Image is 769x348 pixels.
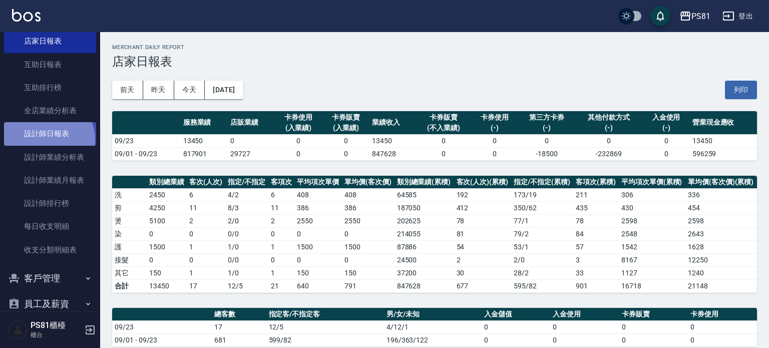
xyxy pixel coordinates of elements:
[417,147,471,160] td: 0
[454,188,512,201] td: 192
[4,192,96,215] a: 設計師排行榜
[187,227,225,240] td: 0
[384,333,482,346] td: 196/363/122
[228,111,275,135] th: 店販業績
[294,266,342,279] td: 150
[619,308,688,321] th: 卡券販賣
[277,112,319,123] div: 卡券使用
[187,201,225,214] td: 11
[578,112,640,123] div: 其他付款方式
[277,123,319,133] div: (入業績)
[395,214,454,227] td: 202625
[690,147,757,160] td: 596259
[4,30,96,53] a: 店家日報表
[454,227,512,240] td: 81
[454,266,512,279] td: 30
[511,240,573,253] td: 53 / 1
[573,176,619,189] th: 客項次(累積)
[147,227,187,240] td: 0
[342,240,395,253] td: 1500
[147,188,187,201] td: 2450
[275,134,322,147] td: 0
[342,266,395,279] td: 150
[187,176,225,189] th: 客次(人次)
[511,214,573,227] td: 77 / 1
[266,308,384,321] th: 指定客/不指定客
[395,253,454,266] td: 24500
[112,44,757,51] h2: Merchant Daily Report
[518,147,575,160] td: -18500
[619,266,685,279] td: 1127
[147,253,187,266] td: 0
[342,214,395,227] td: 2550
[268,266,294,279] td: 1
[619,320,688,333] td: 0
[294,214,342,227] td: 2550
[212,320,266,333] td: 17
[384,308,482,321] th: 男/女/未知
[112,201,147,214] td: 剪
[225,214,268,227] td: 2 / 0
[573,227,619,240] td: 84
[275,147,322,160] td: 0
[419,112,468,123] div: 卡券販賣
[112,111,757,161] table: a dense table
[573,253,619,266] td: 3
[112,320,212,333] td: 09/23
[690,111,757,135] th: 營業現金應收
[691,10,710,23] div: PS81
[395,240,454,253] td: 87886
[718,7,757,26] button: 登出
[685,201,757,214] td: 454
[112,240,147,253] td: 護
[575,147,642,160] td: -232869
[294,253,342,266] td: 0
[685,279,757,292] td: 21148
[573,188,619,201] td: 211
[511,176,573,189] th: 指定/不指定(累積)
[147,176,187,189] th: 類別總業績
[619,333,688,346] td: 0
[147,266,187,279] td: 150
[225,279,268,292] td: 12/5
[474,123,516,133] div: (-)
[212,333,266,346] td: 681
[342,176,395,189] th: 單均價(客次價)
[12,9,41,22] img: Logo
[619,227,685,240] td: 2548
[268,176,294,189] th: 客項次
[187,188,225,201] td: 6
[471,134,518,147] td: 0
[4,99,96,122] a: 全店業績分析表
[4,122,96,145] a: 設計師日報表
[575,134,642,147] td: 0
[325,123,367,133] div: (入業績)
[675,6,714,27] button: PS81
[369,134,417,147] td: 13450
[454,279,512,292] td: 677
[268,240,294,253] td: 1
[31,330,82,339] p: 櫃台
[268,188,294,201] td: 6
[322,147,369,160] td: 0
[454,240,512,253] td: 54
[4,265,96,291] button: 客戶管理
[187,279,225,292] td: 17
[325,112,367,123] div: 卡券販賣
[482,333,550,346] td: 0
[419,123,468,133] div: (不入業績)
[112,308,757,347] table: a dense table
[474,112,516,123] div: 卡券使用
[4,215,96,238] a: 每日收支明細
[266,320,384,333] td: 12/5
[482,308,550,321] th: 入金儲值
[187,240,225,253] td: 1
[205,81,243,99] button: [DATE]
[417,134,471,147] td: 0
[573,279,619,292] td: 901
[268,214,294,227] td: 2
[342,188,395,201] td: 408
[573,201,619,214] td: 435
[225,188,268,201] td: 4 / 2
[212,308,266,321] th: 總客數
